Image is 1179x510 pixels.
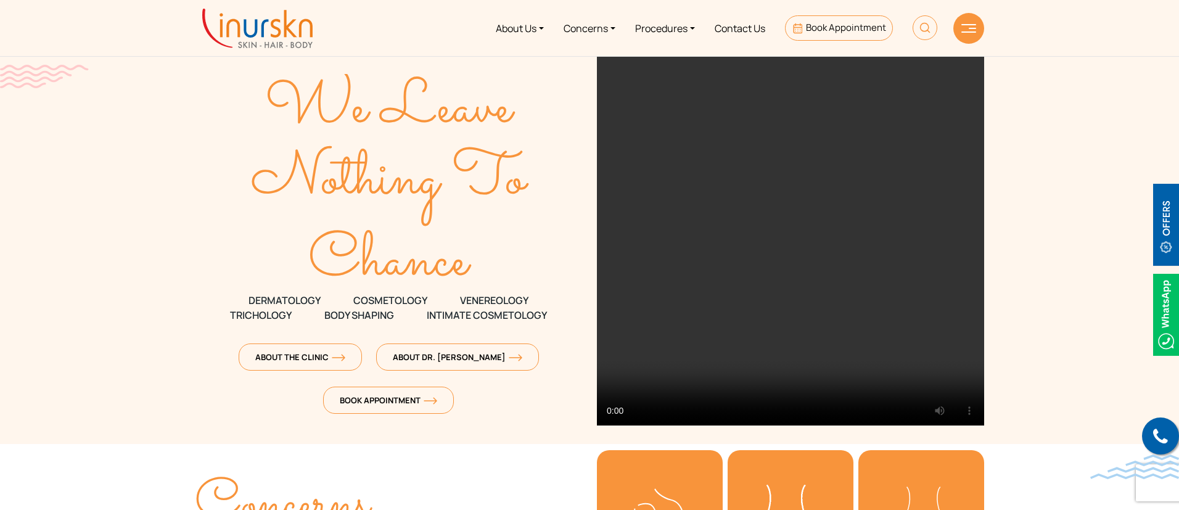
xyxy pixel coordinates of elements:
img: bluewave [1090,454,1179,479]
span: Body Shaping [324,308,394,323]
img: orange-arrow [509,354,522,361]
img: orange-arrow [424,397,437,405]
img: offerBt [1153,184,1179,266]
text: Chance [309,216,472,308]
a: Book Appointment [785,15,893,41]
text: We Leave [265,64,516,155]
span: Book Appointment [340,395,437,406]
span: About The Clinic [255,352,345,363]
a: Contact Us [705,5,775,51]
text: Nothing To [252,134,530,226]
img: hamLine.svg [961,24,976,33]
a: About Dr. [PERSON_NAME]orange-arrow [376,343,539,371]
a: Book Appointmentorange-arrow [323,387,454,414]
img: Whatsappicon [1153,274,1179,356]
a: Procedures [625,5,705,51]
img: inurskn-logo [202,9,313,48]
span: Intimate Cosmetology [427,308,547,323]
span: About Dr. [PERSON_NAME] [393,352,522,363]
a: About The Clinicorange-arrow [239,343,362,371]
img: HeaderSearch [913,15,937,40]
span: COSMETOLOGY [353,293,427,308]
span: Book Appointment [806,21,886,34]
img: orange-arrow [332,354,345,361]
a: Concerns [554,5,625,51]
a: About Us [486,5,554,51]
a: Whatsappicon [1153,306,1179,320]
span: VENEREOLOGY [460,293,528,308]
span: DERMATOLOGY [249,293,321,308]
span: TRICHOLOGY [230,308,292,323]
